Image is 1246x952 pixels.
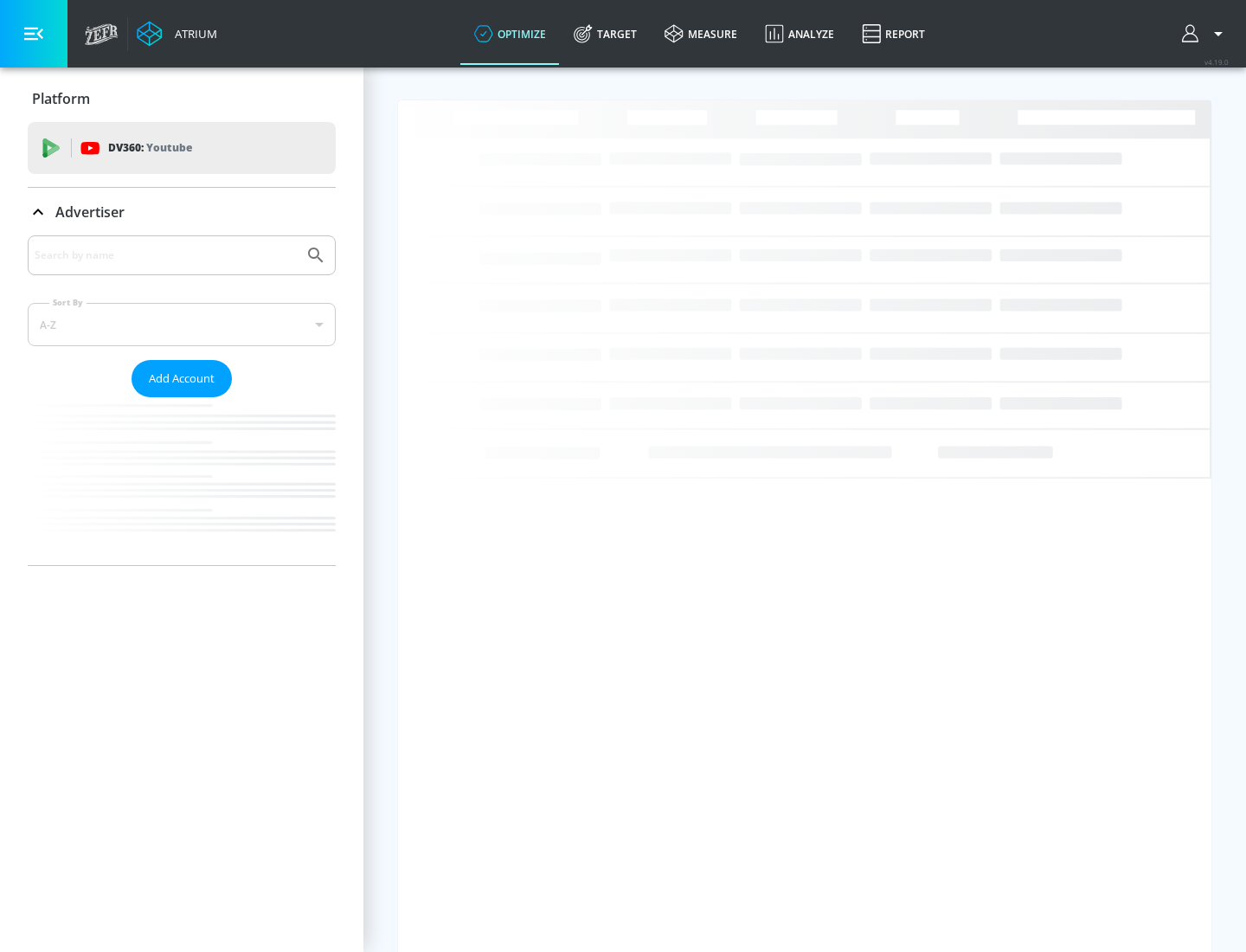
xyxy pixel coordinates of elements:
nav: list of Advertiser [28,397,336,565]
div: Platform [28,74,336,123]
a: optimize [460,3,560,65]
a: measure [651,3,751,65]
label: Sort By [49,297,87,308]
p: DV360: [108,138,192,158]
span: Add Account [149,369,215,389]
input: Search by name [35,244,297,267]
button: Add Account [132,360,232,397]
div: A-Z [28,303,336,346]
p: Advertiser [55,203,125,222]
div: Atrium [168,26,217,42]
a: Report [848,3,939,65]
span: v 4.19.0 [1204,57,1229,67]
p: Platform [32,89,90,108]
p: Youtube [146,138,192,157]
a: Target [560,3,651,65]
div: Advertiser [28,188,336,236]
a: Atrium [137,21,217,47]
div: DV360: Youtube [28,122,336,174]
a: Analyze [751,3,848,65]
div: Advertiser [28,235,336,565]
